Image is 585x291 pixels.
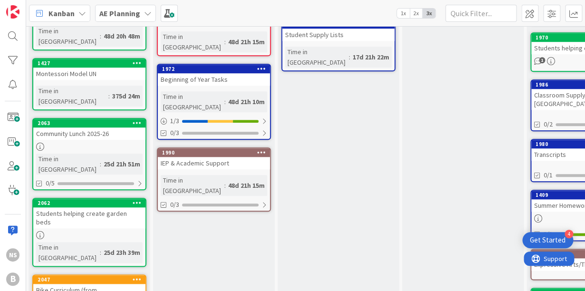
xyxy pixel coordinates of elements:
div: 48d 21h 10m [226,97,267,107]
div: Community Lunch 2025-26 [33,127,145,140]
div: 2047 [33,275,145,284]
a: Time in [GEOGRAPHIC_DATA]:48d 21h 15m [157,4,271,56]
span: Support [20,1,43,13]
div: 1427 [38,60,145,67]
div: 2062 [33,199,145,207]
div: Student Supply Lists [282,29,394,41]
span: : [224,97,226,107]
span: : [108,91,110,101]
b: AE Planning [99,9,140,18]
span: 1 / 3 [170,116,179,126]
div: Time in [GEOGRAPHIC_DATA] [36,242,100,263]
span: : [100,31,101,41]
div: 1990IEP & Academic Support [158,148,270,169]
div: 2062 [38,200,145,206]
span: 1/1 [544,229,553,239]
div: 17d 21h 22m [350,52,392,62]
input: Quick Filter... [445,5,517,22]
div: Get Started [530,235,566,245]
div: Beginning of Year Tasks [158,73,270,86]
span: 0/3 [170,200,179,210]
div: Time in [GEOGRAPHIC_DATA] [161,31,224,52]
a: 1987Student Supply ListsTime in [GEOGRAPHIC_DATA]:17d 21h 22m [281,19,395,71]
span: 0/1 [544,170,553,180]
span: : [224,180,226,191]
div: 4 [565,230,573,238]
div: 1427 [33,59,145,68]
span: 1x [397,9,410,18]
span: Kanban [48,8,75,19]
div: Time in [GEOGRAPHIC_DATA] [36,154,100,175]
span: 1 [539,57,545,63]
a: 1972Beginning of Year TasksTime in [GEOGRAPHIC_DATA]:48d 21h 10m1/30/3 [157,64,271,140]
div: 25d 23h 39m [101,247,143,258]
div: Time in [GEOGRAPHIC_DATA] [161,175,224,196]
a: 1427Montessori Model UNTime in [GEOGRAPHIC_DATA]:375d 24m [32,58,146,110]
div: Time in [GEOGRAPHIC_DATA] [36,86,108,107]
div: 375d 24m [110,91,143,101]
div: 1990 [162,149,270,156]
div: Open Get Started checklist, remaining modules: 4 [522,232,573,248]
div: 48d 21h 15m [226,37,267,47]
span: 0/3 [170,128,179,138]
div: 2062Students helping create garden beds [33,199,145,228]
div: 1990 [158,148,270,157]
div: Time in [GEOGRAPHIC_DATA] [285,47,349,68]
div: Montessori Model UN [33,68,145,80]
span: 0/2 [544,119,553,129]
div: 2063 [38,120,145,126]
div: 1427Montessori Model UN [33,59,145,80]
div: Time in [GEOGRAPHIC_DATA] [36,26,100,47]
div: IEP & Academic Support [158,157,270,169]
div: NS [6,248,19,262]
div: 2063 [33,119,145,127]
span: 3x [422,9,435,18]
div: 1987Student Supply Lists [282,20,394,41]
div: Time in [GEOGRAPHIC_DATA] [161,91,224,112]
div: B [6,272,19,286]
span: : [224,37,226,47]
a: 2062Students helping create garden bedsTime in [GEOGRAPHIC_DATA]:25d 23h 39m [32,198,146,267]
span: : [100,159,101,169]
a: 2063Community Lunch 2025-26Time in [GEOGRAPHIC_DATA]:25d 21h 51m0/5 [32,118,146,190]
a: 1990IEP & Academic SupportTime in [GEOGRAPHIC_DATA]:48d 21h 15m0/3 [157,147,271,212]
span: : [349,52,350,62]
div: 2063Community Lunch 2025-26 [33,119,145,140]
img: Visit kanbanzone.com [6,5,19,19]
span: : [100,247,101,258]
div: 25d 21h 51m [101,159,143,169]
div: 48d 21h 15m [226,180,267,191]
div: 48d 20h 48m [101,31,143,41]
div: 1972 [158,65,270,73]
div: 1/3 [158,115,270,127]
div: 2047 [38,276,145,283]
div: Students helping create garden beds [33,207,145,228]
div: 1972 [162,66,270,72]
div: 1972Beginning of Year Tasks [158,65,270,86]
span: 2x [410,9,422,18]
span: 0/5 [46,178,55,188]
